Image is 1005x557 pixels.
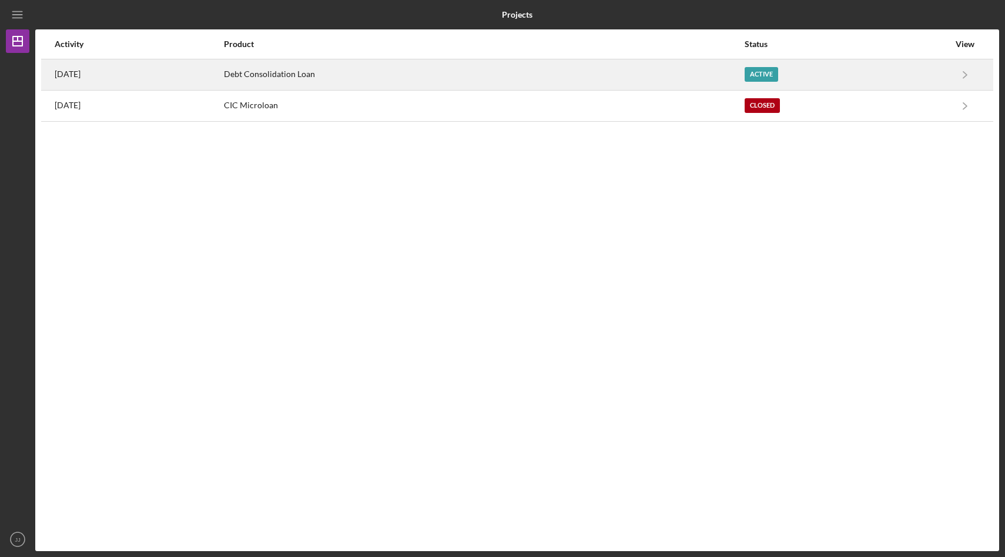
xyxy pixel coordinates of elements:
[224,91,743,121] div: CIC Microloan
[55,69,81,79] time: 2025-08-08 02:36
[15,536,21,543] text: JJ
[950,39,980,49] div: View
[224,39,743,49] div: Product
[745,39,949,49] div: Status
[6,528,29,551] button: JJ
[224,60,743,89] div: Debt Consolidation Loan
[55,101,81,110] time: 2025-07-30 13:19
[745,98,780,113] div: Closed
[745,67,778,82] div: Active
[55,39,223,49] div: Activity
[502,10,532,19] b: Projects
